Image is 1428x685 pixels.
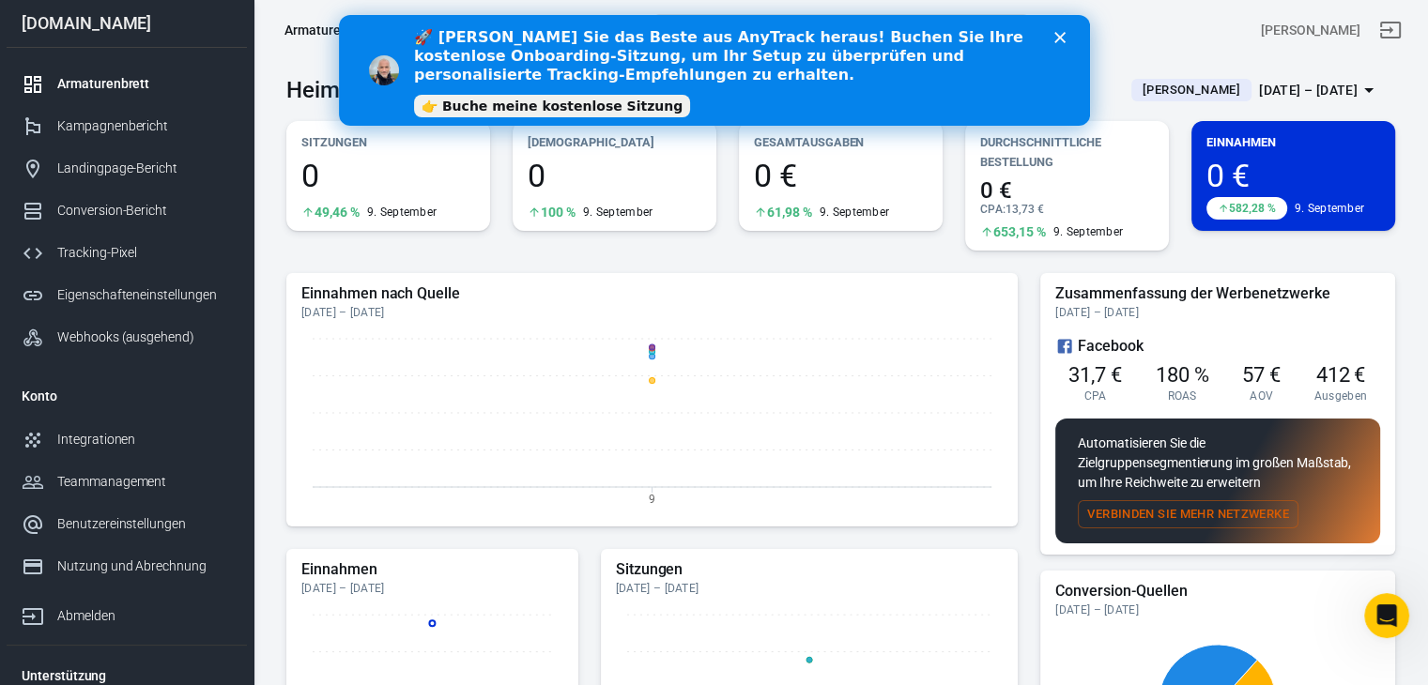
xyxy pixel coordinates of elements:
[583,205,653,219] font: 9. September
[1261,23,1360,38] font: [PERSON_NAME]
[22,388,57,403] font: Konto
[1055,582,1187,600] font: Conversion-Quellen
[1068,363,1122,387] font: 31,7 €
[528,135,654,149] font: [DEMOGRAPHIC_DATA]
[57,245,137,260] font: Tracking-Pixel
[7,105,247,147] a: Kampagnenbericht
[715,17,734,28] div: Schließen
[7,274,247,316] a: Eigenschafteneinstellungen
[1167,389,1196,403] font: ROAS
[653,14,1029,46] button: Finden Sie alles ...⌘ + K
[1242,363,1281,387] font: 57 €
[616,560,683,578] font: Sitzungen
[1315,363,1365,387] font: 412 €
[57,474,166,489] font: Teammanagement
[1055,306,1139,319] font: [DATE] – [DATE]
[1006,203,1044,216] font: 13,73 €
[541,205,576,220] font: 100 %
[1078,337,1144,355] font: Facebook
[301,560,377,578] font: Einnahmen
[767,205,812,220] font: 61,98 %
[528,157,545,194] font: 0
[1364,593,1409,638] iframe: Intercom-Live-Chat
[1087,507,1288,521] font: Verbinden Sie mehr Netzwerke
[301,306,385,319] font: [DATE] – [DATE]
[1368,8,1413,53] a: Abmelden
[315,205,360,220] font: 49,46 %
[1259,83,1358,98] font: [DATE] – [DATE]
[980,203,1003,216] font: CPA
[1143,83,1240,97] font: [PERSON_NAME]
[57,432,135,447] font: Integrationen
[339,15,1090,126] iframe: Intercom-Live-Chat-Banner
[1314,389,1367,403] font: Ausgeben
[1003,203,1006,216] font: :
[1078,435,1351,490] font: Automatisieren Sie die Zielgruppensegmentierung im großen Maßstab, um Ihre Reichweite zu erweitern
[980,177,1012,204] font: 0 €
[754,157,797,194] font: 0 €
[407,13,542,48] button: [DOMAIN_NAME]
[1250,389,1273,403] font: AOV
[57,516,186,531] font: Benutzereinstellungen
[301,582,385,595] font: [DATE] – [DATE]
[301,157,319,194] font: 0
[367,205,438,219] font: 9. September
[57,287,217,302] font: Eigenschafteneinstellungen
[284,23,376,38] font: Armaturenbrett
[7,461,247,503] a: Teammanagement
[1055,335,1074,358] svg: Facebook-Werbung
[57,160,177,175] font: Landingpage-Bericht
[7,419,247,461] a: Integrationen
[284,21,376,39] div: Armaturenbrett
[286,77,340,103] font: Heim
[1053,225,1124,238] font: 9. September
[980,135,1101,169] font: Durchschnittliche Bestellung
[649,492,655,505] tspan: 9
[57,76,149,91] font: Armaturenbrett
[1261,21,1360,40] div: Konto-ID: 4GGnmKtI
[1206,157,1250,194] font: 0 €
[301,284,460,302] font: Einnahmen nach Quelle
[57,608,115,623] font: Abmelden
[1156,363,1209,387] font: 180 %
[7,147,247,190] a: Landingpage-Bericht
[57,329,194,344] font: Webhooks (ausgehend)
[22,668,106,683] font: Unterstützung
[7,545,247,587] a: Nutzung und Abrechnung
[1229,202,1276,215] font: 582,28 %
[7,232,247,274] a: Tracking-Pixel
[301,135,367,149] font: Sitzungen
[1084,389,1107,403] font: CPA
[754,135,864,149] font: Gesamtausgaben
[57,558,207,573] font: Nutzung und Abrechnung
[7,190,247,232] a: Conversion-Bericht
[616,582,699,595] font: [DATE] – [DATE]
[7,63,247,105] a: Armaturenbrett
[820,205,890,219] font: 9. September
[1116,75,1395,106] button: [PERSON_NAME][DATE] – [DATE]
[1055,284,1329,302] font: Zusammenfassung der Werbenetzwerke
[57,118,168,133] font: Kampagnenbericht
[7,316,247,358] a: Webhooks (ausgehend)
[1206,135,1276,149] font: Einnahmen
[1055,603,1139,616] font: [DATE] – [DATE]
[993,224,1046,239] font: 653,15 %
[1078,500,1297,529] button: Verbinden Sie mehr Netzwerke
[1295,202,1365,215] font: 9. September
[7,587,247,637] a: Abmelden
[57,203,167,218] font: Conversion-Bericht
[7,503,247,545] a: Benutzereinstellungen
[22,13,151,33] font: [DOMAIN_NAME]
